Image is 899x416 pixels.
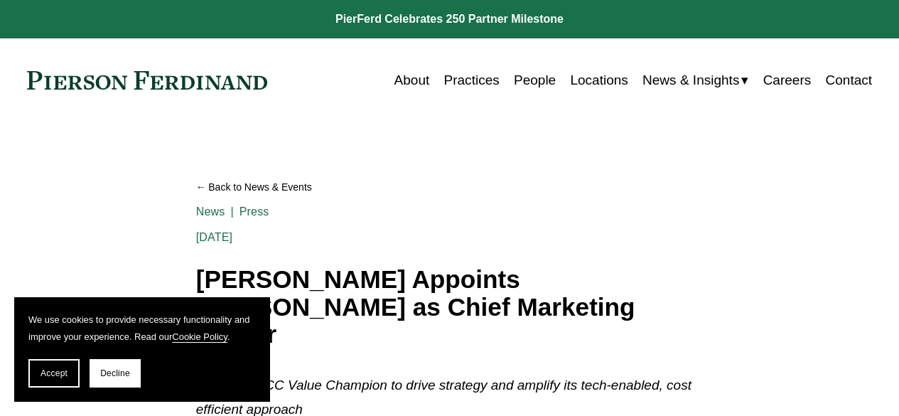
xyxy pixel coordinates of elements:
a: Careers [763,67,812,94]
section: Cookie banner [14,297,270,402]
a: News [196,206,225,218]
a: Contact [826,67,873,94]
span: [DATE] [196,231,232,243]
a: People [514,67,556,94]
a: folder dropdown [642,67,748,94]
a: Cookie Policy [172,331,227,342]
a: Press [239,206,269,218]
a: Locations [570,67,628,94]
button: Accept [28,359,80,388]
a: About [394,67,430,94]
a: Back to News & Events [196,175,703,199]
span: News & Insights [642,68,739,92]
a: Practices [444,67,500,94]
span: Accept [41,368,68,378]
p: We use cookies to provide necessary functionality and improve your experience. Read our . [28,311,256,345]
h1: [PERSON_NAME] Appoints [PERSON_NAME] as Chief Marketing Officer [196,266,703,348]
button: Decline [90,359,141,388]
span: Decline [100,368,130,378]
